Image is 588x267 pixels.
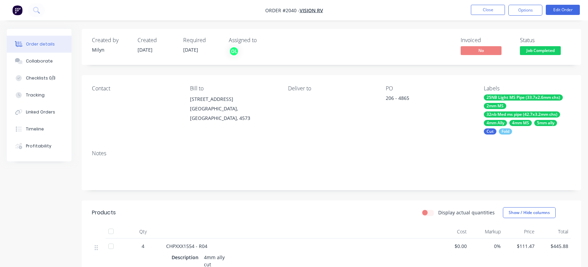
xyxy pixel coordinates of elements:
[190,104,277,123] div: [GEOGRAPHIC_DATA], [GEOGRAPHIC_DATA], 4573
[92,37,129,43] div: Created by
[438,209,495,216] label: Display actual quantities
[138,37,175,43] div: Created
[461,37,512,43] div: Invoiced
[26,41,55,47] div: Order details
[484,111,560,118] div: 32nb Med ms pipe (42.7x3.2mm chs)
[7,36,71,53] button: Order details
[534,120,557,126] div: 5mm ally
[484,94,563,101] div: 25NB Light MS Pipe (33.7x2.6mm chs)
[484,103,506,109] div: 2mm MS
[26,75,55,81] div: Checklists 0/3
[540,243,568,250] span: $445.88
[537,225,571,238] div: Total
[499,128,512,135] div: Fold
[229,46,239,56] button: GL
[484,120,507,126] div: 4mm Ally
[439,243,467,250] span: $0.00
[288,85,375,92] div: Deliver to
[503,207,556,218] button: Show / Hide columns
[26,143,51,149] div: Profitability
[142,243,144,250] span: 4
[166,243,207,249] span: CHPXXX1554 - R04
[183,47,198,53] span: [DATE]
[520,37,571,43] div: Status
[7,121,71,138] button: Timeline
[92,209,116,217] div: Products
[7,138,71,155] button: Profitability
[470,225,503,238] div: Markup
[484,85,571,92] div: Labels
[484,128,496,135] div: Cut
[229,37,297,43] div: Assigned to
[546,5,580,15] button: Edit Order
[183,37,221,43] div: Required
[509,120,532,126] div: 4mm MS
[504,225,537,238] div: Price
[471,5,505,15] button: Close
[461,46,502,55] span: No
[26,109,55,115] div: Linked Orders
[12,5,22,15] img: Factory
[7,87,71,104] button: Tracking
[506,243,535,250] span: $111.47
[520,46,561,55] span: Job Completed
[7,104,71,121] button: Linked Orders
[386,94,471,104] div: 206 - 4865
[26,58,53,64] div: Collaborate
[26,126,44,132] div: Timeline
[7,70,71,87] button: Checklists 0/3
[190,94,277,123] div: [STREET_ADDRESS][GEOGRAPHIC_DATA], [GEOGRAPHIC_DATA], 4573
[123,225,163,238] div: Qty
[92,85,179,92] div: Contact
[7,53,71,70] button: Collaborate
[300,7,323,14] a: Vision RV
[520,46,561,56] button: Job Completed
[436,225,470,238] div: Cost
[92,46,129,53] div: Milyn
[386,85,473,92] div: PO
[92,150,571,157] div: Notes
[190,85,277,92] div: Bill to
[138,47,153,53] span: [DATE]
[265,7,300,14] span: Order #2040 -
[26,92,45,98] div: Tracking
[172,252,201,262] div: Description
[472,243,500,250] span: 0%
[190,94,277,104] div: [STREET_ADDRESS]
[508,5,542,16] button: Options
